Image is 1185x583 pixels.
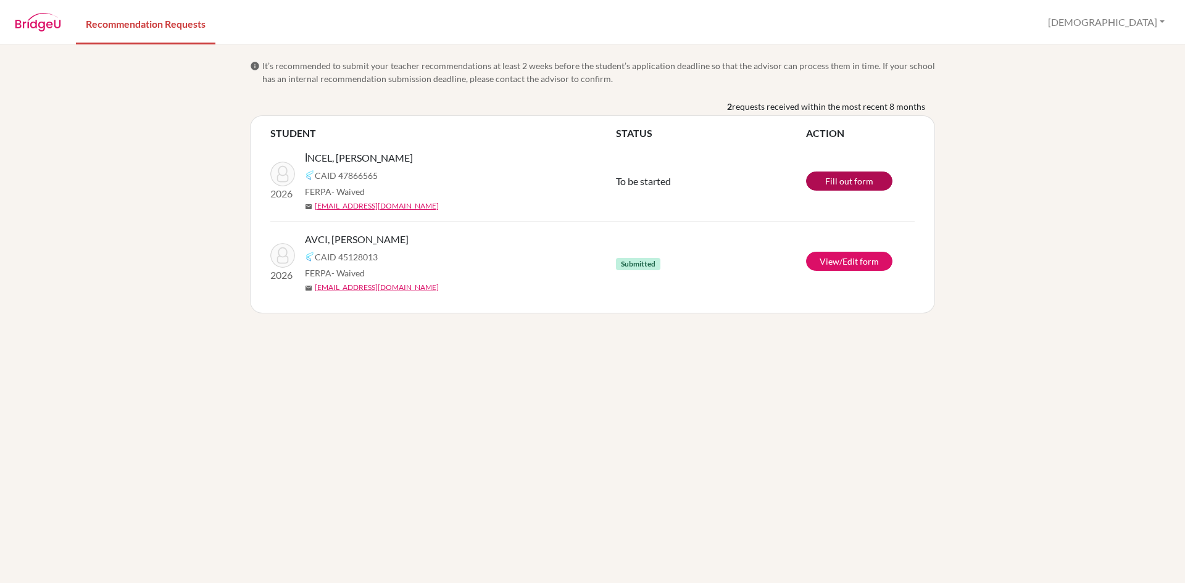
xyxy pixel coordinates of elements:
[262,59,935,85] span: It’s recommended to submit your teacher recommendations at least 2 weeks before the student’s app...
[305,203,312,210] span: mail
[315,282,439,293] a: [EMAIL_ADDRESS][DOMAIN_NAME]
[806,252,892,271] a: View/Edit form
[76,2,215,44] a: Recommendation Requests
[305,151,413,165] span: İNCEL, [PERSON_NAME]
[270,162,295,186] img: İNCEL, Çağan Aras
[270,126,616,141] th: STUDENT
[270,268,295,283] p: 2026
[331,268,365,278] span: - Waived
[616,175,671,187] span: To be started
[315,169,378,182] span: CAID 47866565
[305,170,315,180] img: Common App logo
[1042,10,1170,34] button: [DEMOGRAPHIC_DATA]
[616,126,806,141] th: STATUS
[727,100,732,113] b: 2
[305,185,365,198] span: FERPA
[806,172,892,191] a: Fill out form
[305,232,409,247] span: AVCI, [PERSON_NAME]
[15,13,61,31] img: BridgeU logo
[616,258,660,270] span: Submitted
[331,186,365,197] span: - Waived
[315,250,378,263] span: CAID 45128013
[250,61,260,71] span: info
[732,100,925,113] span: requests received within the most recent 8 months
[305,252,315,262] img: Common App logo
[305,284,312,292] span: mail
[315,201,439,212] a: [EMAIL_ADDRESS][DOMAIN_NAME]
[305,267,365,279] span: FERPA
[270,186,295,201] p: 2026
[806,126,915,141] th: ACTION
[270,243,295,268] img: AVCI, Ahmet Deniz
